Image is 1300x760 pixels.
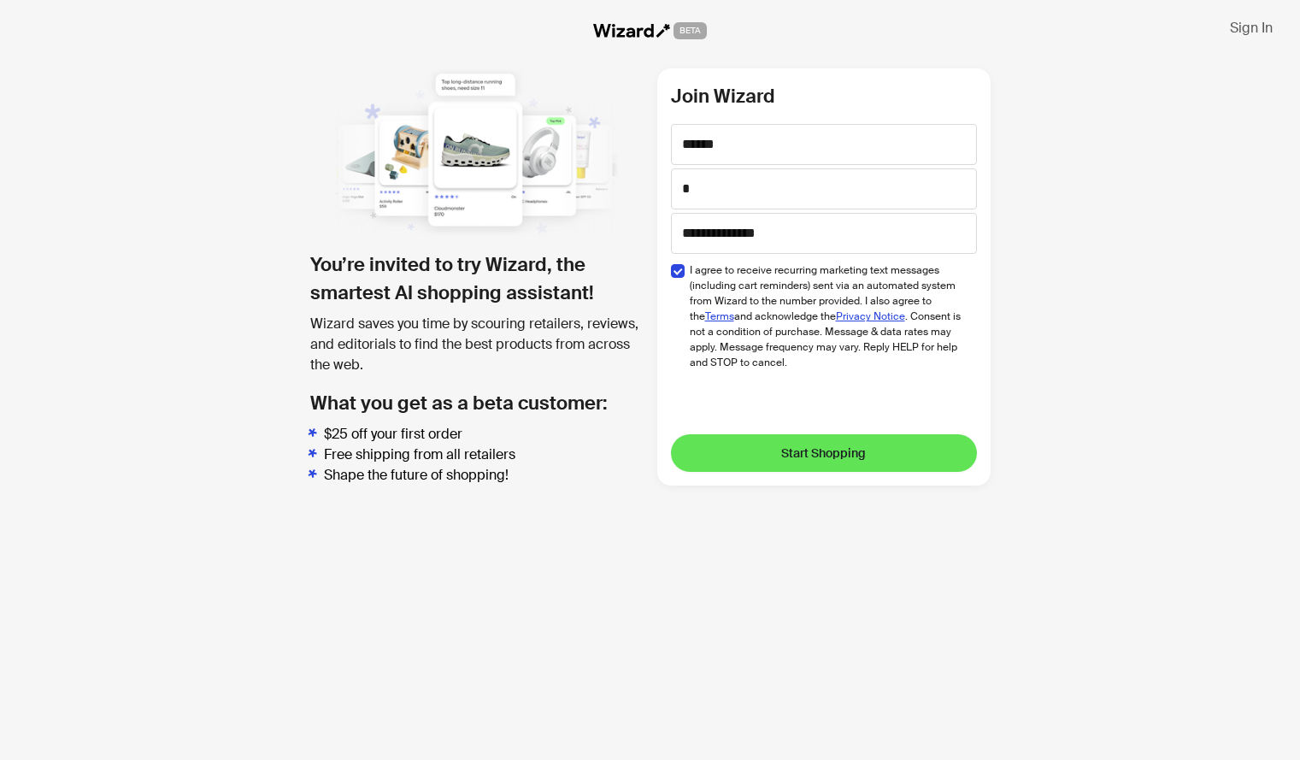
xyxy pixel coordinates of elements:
h2: What you get as a beta customer: [310,389,644,417]
li: $25 off your first order [324,424,644,445]
div: Wizard saves you time by scouring retailers, reviews, and editorials to find the best products fr... [310,314,644,375]
button: Start Shopping [671,434,977,472]
h1: You’re invited to try Wizard, the smartest AI shopping assistant! [310,250,644,307]
span: Sign In [1230,19,1273,37]
a: Privacy Notice [836,309,905,323]
span: BETA [674,22,707,39]
li: Shape the future of shopping! [324,465,644,486]
span: Start Shopping [781,445,866,461]
h2: Join Wizard [671,82,977,110]
li: Free shipping from all retailers [324,445,644,465]
span: I agree to receive recurring marketing text messages (including cart reminders) sent via an autom... [690,262,964,370]
a: Terms [705,309,734,323]
button: Sign In [1216,14,1286,41]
